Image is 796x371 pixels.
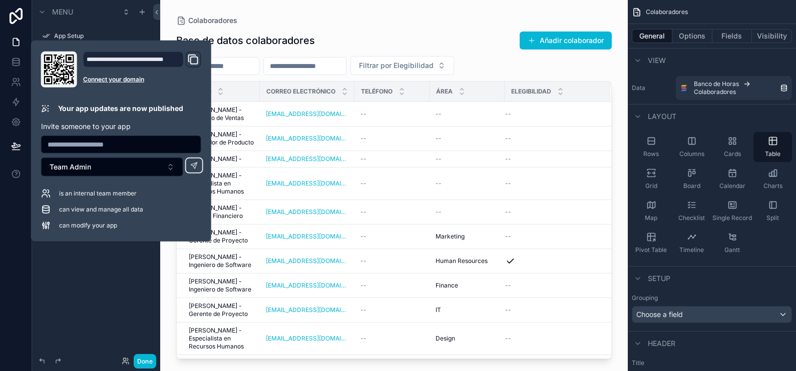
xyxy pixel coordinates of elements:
[648,55,666,65] span: View
[724,150,741,158] span: Cards
[766,214,779,222] span: Split
[59,205,143,213] span: can view and manage all data
[361,87,392,95] span: Teléfono
[50,162,91,172] span: Team Admin
[724,246,740,254] span: Gantt
[753,164,792,194] button: Charts
[632,306,792,323] button: Choose a field
[719,182,745,190] span: Calendar
[632,294,658,302] label: Grouping
[648,273,670,283] span: Setup
[648,338,675,348] span: Header
[753,132,792,162] button: Table
[645,182,657,190] span: Grid
[59,221,117,229] span: can modify your app
[632,29,672,43] button: General
[753,196,792,226] button: Split
[636,310,683,318] span: Choose a field
[632,84,672,92] label: Data
[752,29,792,43] button: Visibility
[694,88,736,96] span: Colaboradores
[713,228,751,258] button: Gantt
[134,354,156,368] button: Done
[83,75,201,83] a: Connect your domain
[635,246,667,254] span: Pivot Table
[683,182,700,190] span: Board
[672,228,711,258] button: Timeline
[713,132,751,162] button: Cards
[41,121,201,131] p: Invite someone to your app
[41,157,183,176] button: Select Button
[83,51,201,87] div: Domain and Custom Link
[632,196,670,226] button: Map
[511,87,551,95] span: Elegibilidad
[59,189,137,197] span: is an internal team member
[678,214,705,222] span: Checklist
[765,150,780,158] span: Table
[54,32,152,40] label: App Setup
[672,196,711,226] button: Checklist
[632,132,670,162] button: Rows
[763,182,782,190] span: Charts
[679,150,704,158] span: Columns
[672,132,711,162] button: Columns
[680,84,688,92] img: SmartSuite logo
[645,214,657,222] span: Map
[436,87,453,95] span: Área
[679,246,704,254] span: Timeline
[643,150,659,158] span: Rows
[672,164,711,194] button: Board
[712,29,752,43] button: Fields
[713,164,751,194] button: Calendar
[648,111,676,121] span: Layout
[646,8,688,16] span: Colaboradores
[672,29,712,43] button: Options
[632,164,670,194] button: Grid
[58,103,183,113] p: Your app updates are now published
[266,87,335,95] span: Correo Electrónico
[632,228,670,258] button: Pivot Table
[694,80,739,88] span: Banco de Horas
[712,214,752,222] span: Single Record
[713,196,751,226] button: Single Record
[676,76,792,100] a: Banco de HorasColaboradores
[52,7,73,17] span: Menu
